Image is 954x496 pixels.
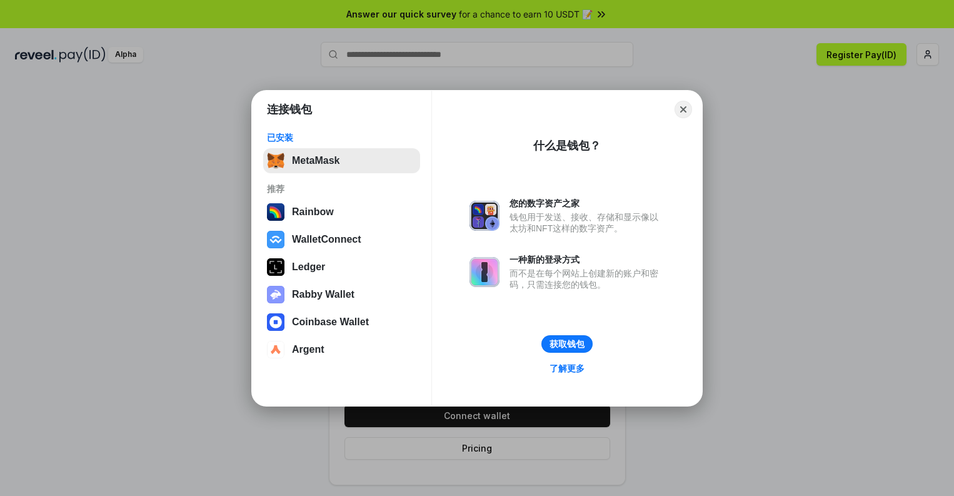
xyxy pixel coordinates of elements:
div: WalletConnect [292,234,361,245]
button: Rainbow [263,200,420,225]
div: 一种新的登录方式 [510,254,665,265]
div: 了解更多 [550,363,585,374]
div: Ledger [292,261,325,273]
button: Close [675,101,692,118]
div: Rabby Wallet [292,289,354,300]
button: Coinbase Wallet [263,310,420,335]
img: svg+xml,%3Csvg%20width%3D%2228%22%20height%3D%2228%22%20viewBox%3D%220%200%2028%2028%22%20fill%3D... [267,313,284,331]
div: MetaMask [292,155,339,166]
img: svg+xml,%3Csvg%20width%3D%22120%22%20height%3D%22120%22%20viewBox%3D%220%200%20120%20120%22%20fil... [267,203,284,221]
button: MetaMask [263,148,420,173]
div: Rainbow [292,206,334,218]
div: Argent [292,344,324,355]
div: 什么是钱包？ [533,138,601,153]
button: Ledger [263,255,420,280]
div: 而不是在每个网站上创建新的账户和密码，只需连接您的钱包。 [510,268,665,290]
img: svg+xml,%3Csvg%20width%3D%2228%22%20height%3D%2228%22%20viewBox%3D%220%200%2028%2028%22%20fill%3D... [267,341,284,358]
img: svg+xml,%3Csvg%20width%3D%2228%22%20height%3D%2228%22%20viewBox%3D%220%200%2028%2028%22%20fill%3D... [267,231,284,248]
button: WalletConnect [263,227,420,252]
img: svg+xml,%3Csvg%20xmlns%3D%22http%3A%2F%2Fwww.w3.org%2F2000%2Fsvg%22%20fill%3D%22none%22%20viewBox... [267,286,284,303]
h1: 连接钱包 [267,102,312,117]
img: svg+xml,%3Csvg%20fill%3D%22none%22%20height%3D%2233%22%20viewBox%3D%220%200%2035%2033%22%20width%... [267,152,284,170]
div: 钱包用于发送、接收、存储和显示像以太坊和NFT这样的数字资产。 [510,211,665,234]
button: Argent [263,337,420,362]
img: svg+xml,%3Csvg%20xmlns%3D%22http%3A%2F%2Fwww.w3.org%2F2000%2Fsvg%22%20fill%3D%22none%22%20viewBox... [469,201,500,231]
img: svg+xml,%3Csvg%20xmlns%3D%22http%3A%2F%2Fwww.w3.org%2F2000%2Fsvg%22%20fill%3D%22none%22%20viewBox... [469,257,500,287]
div: 已安装 [267,132,416,143]
img: svg+xml,%3Csvg%20xmlns%3D%22http%3A%2F%2Fwww.w3.org%2F2000%2Fsvg%22%20width%3D%2228%22%20height%3... [267,258,284,276]
button: 获取钱包 [541,335,593,353]
div: Coinbase Wallet [292,316,369,328]
a: 了解更多 [542,360,592,377]
div: 您的数字资产之家 [510,198,665,209]
div: 获取钱包 [550,338,585,350]
div: 推荐 [267,183,416,195]
button: Rabby Wallet [263,282,420,307]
